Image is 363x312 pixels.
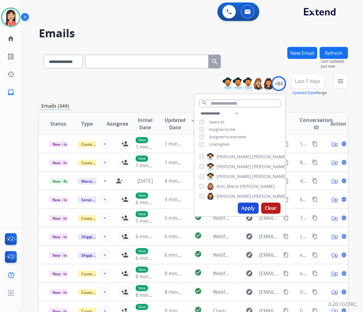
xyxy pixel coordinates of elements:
mat-icon: content_copy [283,252,289,258]
mat-icon: explore [246,233,253,240]
span: Assigned to everyone [209,134,246,139]
mat-icon: person_add [121,270,128,277]
span: New - Initial [49,141,77,148]
button: + [99,156,111,168]
mat-icon: content_copy [312,234,318,239]
span: 1 minute ago [136,162,166,169]
span: Type [81,120,93,127]
span: + [104,140,106,148]
span: New - Initial [49,271,77,277]
mat-icon: search [202,100,207,106]
p: New [136,156,148,162]
span: 5 minutes ago [165,214,198,221]
mat-icon: home [7,35,14,42]
span: Open [332,251,344,259]
mat-icon: content_copy [312,215,318,221]
span: Customer Support [78,141,118,148]
span: Open [332,233,344,240]
span: [PERSON_NAME] [217,154,251,160]
span: New - Initial [49,215,77,222]
span: + [104,214,106,222]
th: Action [319,113,348,135]
span: Conversation ID [300,116,333,131]
span: [PERSON_NAME] [252,173,287,180]
mat-icon: content_copy [312,271,318,276]
mat-icon: explore [246,288,253,296]
p: New [136,285,148,291]
mat-icon: person_add [121,251,128,259]
p: New [136,304,148,310]
span: 8 minutes ago [136,273,169,280]
h2: Emails [39,27,348,40]
span: [PERSON_NAME] [252,154,287,160]
span: 8 minutes ago [165,270,198,277]
img: avatar [2,9,19,26]
span: + [104,196,106,203]
span: 4 minutes ago [165,177,198,184]
span: [PERSON_NAME] [252,193,287,199]
mat-icon: person_add [121,159,128,166]
span: Warranty Ops [78,178,109,185]
mat-icon: check_circle [195,250,202,258]
mat-icon: content_copy [283,215,289,221]
mat-icon: explore [246,270,253,277]
span: New - Initial [49,289,77,296]
button: + [99,267,111,280]
button: + [99,230,111,243]
mat-icon: inbox [7,89,14,96]
button: New Email [288,47,317,59]
span: + [104,251,106,259]
mat-icon: content_copy [283,197,289,202]
mat-icon: check_circle [195,287,202,295]
span: 8 minutes ago [136,292,169,298]
span: [EMAIL_ADDRESS][DOMAIN_NAME] [259,214,280,222]
mat-icon: person_add [121,288,128,296]
span: New - Initial [49,234,77,240]
span: [EMAIL_ADDRESS][DOMAIN_NAME] [259,251,280,259]
span: Service Support [78,197,113,203]
span: Shipping Protection [78,252,120,259]
span: Customer Support [78,215,118,222]
span: New - Reply [49,178,77,185]
span: [PERSON_NAME] [217,173,251,180]
mat-icon: language [341,160,347,165]
mat-icon: check_circle [195,232,202,239]
span: Webform from [EMAIL_ADDRESS][DOMAIN_NAME] on [DATE] [213,233,353,240]
span: Select all [209,119,225,125]
span: 1 minute ago [165,159,195,166]
mat-icon: history [7,71,14,78]
span: Open [332,177,344,185]
span: 6 minutes ago [165,252,198,258]
span: 6 minutes ago [136,199,169,206]
p: Emails (349) [39,102,71,110]
button: Clear [261,203,281,214]
span: Open [332,270,344,277]
span: Webform from [EMAIL_ADDRESS][DOMAIN_NAME] on [DATE] [213,252,353,258]
button: + [99,193,111,206]
mat-icon: language [341,215,347,221]
span: Customer Support [78,160,118,166]
span: Open [332,214,344,222]
mat-icon: language [341,271,347,276]
mat-icon: check_circle [195,269,202,276]
mat-icon: language [341,197,347,202]
span: 8 minutes ago [165,289,198,295]
span: Open [332,196,344,203]
mat-icon: person_remove [116,177,123,185]
span: Initial Date [136,116,154,131]
mat-icon: check_circle [195,213,202,221]
span: [EMAIL_ADDRESS][DOMAIN_NAME] [259,233,280,240]
span: Ann_Marie [217,183,239,189]
span: 6 minutes ago [136,233,169,240]
mat-icon: content_copy [312,160,318,165]
span: Webform from [EMAIL_ADDRESS][DOMAIN_NAME] on [DATE] [213,214,353,221]
div: +84 [271,76,286,91]
span: Assignee [107,120,128,127]
mat-icon: language [341,178,347,184]
span: Shipping Protection [78,234,120,240]
span: [PERSON_NAME] [252,164,287,170]
span: [PERSON_NAME] [240,183,275,189]
span: Just now [321,64,348,69]
mat-icon: content_copy [283,141,289,147]
span: Webform from [EMAIL_ADDRESS][DOMAIN_NAME] on [DATE] [213,270,353,277]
